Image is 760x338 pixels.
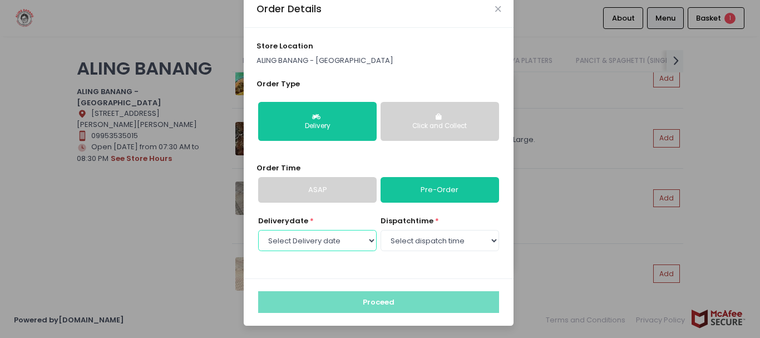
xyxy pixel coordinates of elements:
div: Click and Collect [388,121,491,131]
div: Delivery [266,121,369,131]
span: store location [256,41,313,51]
button: Close [495,6,501,12]
a: Pre-Order [381,177,499,203]
span: dispatch time [381,215,433,226]
p: ALING BANANG - [GEOGRAPHIC_DATA] [256,55,501,66]
span: Order Time [256,163,300,173]
a: ASAP [258,177,377,203]
div: Order Details [256,2,322,16]
span: Delivery date [258,215,308,226]
span: Order Type [256,79,300,89]
button: Proceed [258,291,499,312]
